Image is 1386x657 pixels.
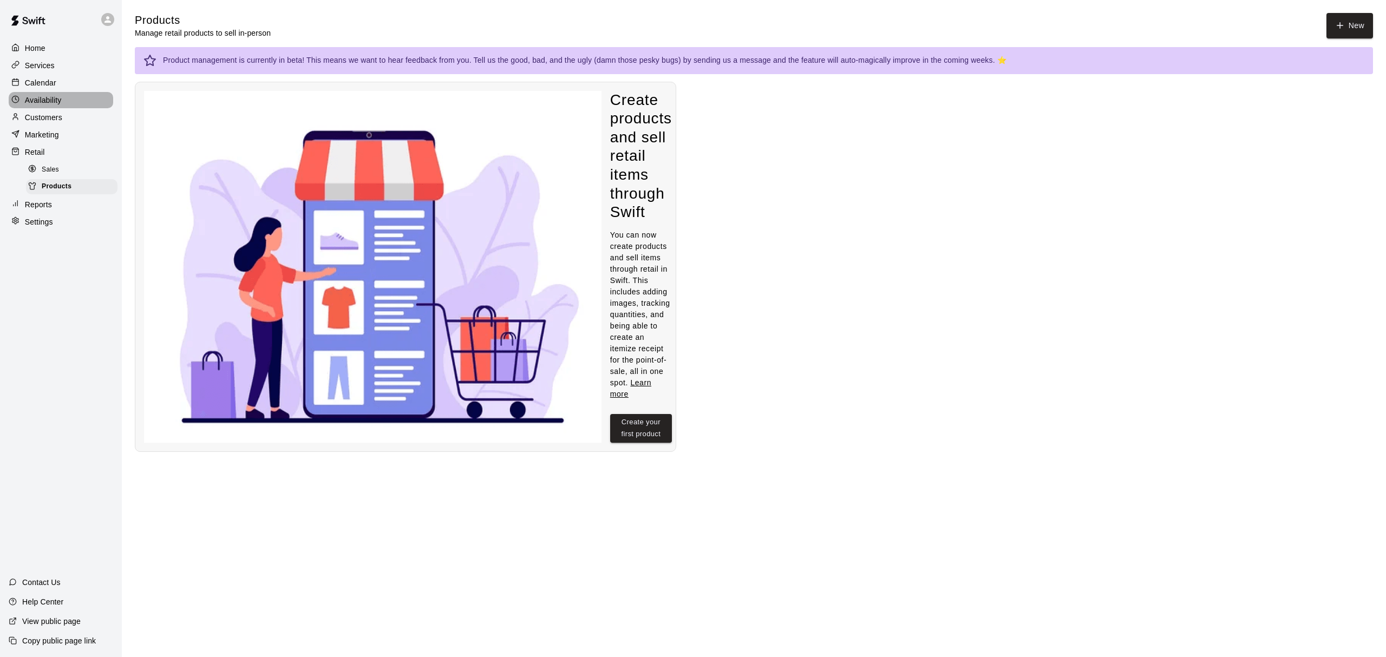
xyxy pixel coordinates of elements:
p: Marketing [25,129,59,140]
a: New [1326,13,1373,38]
span: You can now create products and sell items through retail in Swift. This includes adding images, ... [610,231,670,398]
p: Copy public page link [22,635,96,646]
a: Products [26,178,122,195]
p: Availability [25,95,62,106]
a: Availability [9,92,113,108]
h4: Create products and sell retail items through Swift [610,91,672,222]
a: Learn more [610,378,651,398]
p: Home [25,43,45,54]
a: sending us a message [694,56,771,64]
a: Settings [9,214,113,230]
div: Sales [26,162,117,178]
span: Sales [42,165,59,175]
p: Reports [25,199,52,210]
div: Product management is currently in beta! This means we want to hear feedback from you. Tell us th... [163,50,1006,71]
p: Help Center [22,596,63,607]
a: Reports [9,196,113,213]
a: Home [9,40,113,56]
a: Retail [9,144,113,160]
a: Services [9,57,113,74]
p: View public page [22,616,81,627]
a: Customers [9,109,113,126]
p: Customers [25,112,62,123]
h5: Products [135,13,271,28]
a: Marketing [9,127,113,143]
p: Manage retail products to sell in-person [135,28,271,38]
p: Calendar [25,77,56,88]
p: Contact Us [22,577,61,588]
p: Settings [25,216,53,227]
span: Products [42,181,71,192]
button: Create your first product [610,414,672,443]
p: Retail [25,147,45,157]
p: Services [25,60,55,71]
div: Products [26,179,117,194]
img: Nothing to see here [144,91,602,443]
a: Calendar [9,75,113,91]
a: Sales [26,161,122,178]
